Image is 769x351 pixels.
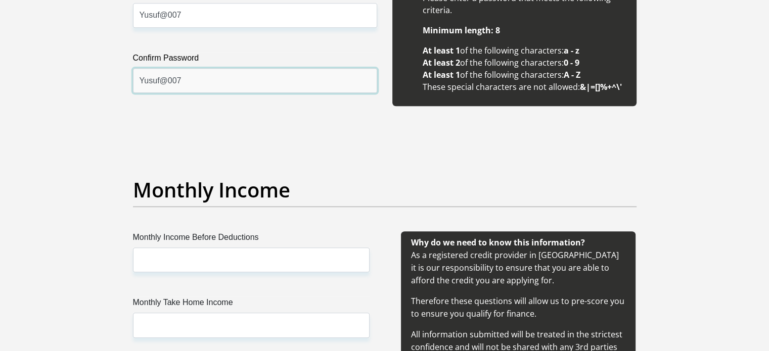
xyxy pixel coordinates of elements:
[133,313,370,337] input: Monthly Take Home Income
[133,52,377,68] label: Confirm Password
[133,68,377,93] input: Confirm Password
[423,44,626,57] li: of the following characters:
[423,81,626,93] li: These special characters are not allowed:
[133,296,370,313] label: Monthly Take Home Income
[564,69,580,80] b: A - Z
[411,237,585,248] b: Why do we need to know this information?
[423,25,500,36] b: Minimum length: 8
[423,69,626,81] li: of the following characters:
[423,57,626,69] li: of the following characters:
[564,57,579,68] b: 0 - 9
[423,57,460,68] b: At least 2
[133,3,377,28] input: Create Password
[423,45,460,56] b: At least 1
[423,69,460,80] b: At least 1
[580,81,622,92] b: &|=[]%+^\'
[133,231,370,247] label: Monthly Income Before Deductions
[133,247,370,272] input: Monthly Income Before Deductions
[564,45,579,56] b: a - z
[133,178,637,202] h2: Monthly Income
